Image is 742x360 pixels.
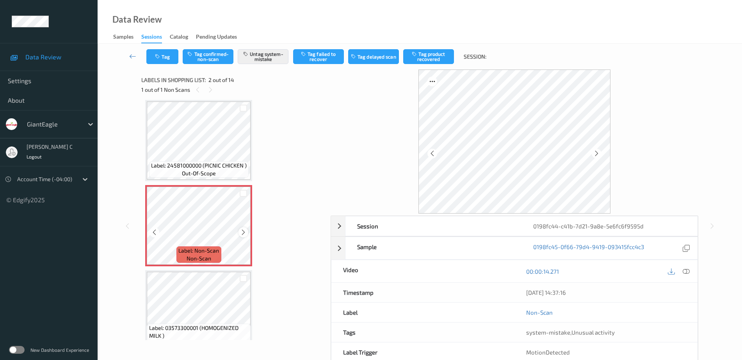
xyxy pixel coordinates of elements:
[182,169,216,177] span: out-of-scope
[187,255,211,262] span: non-scan
[521,216,698,236] div: 0198fc44-c41b-7d21-9a8e-5e6fc6f9595d
[533,243,644,253] a: 0198fc45-0f66-79d4-9419-093415fcc4c3
[331,216,698,236] div: Session0198fc44-c41b-7d21-9a8e-5e6fc6f9595d
[178,247,219,255] span: Label: Non-Scan
[208,76,234,84] span: 2 out of 14
[464,53,486,61] span: Session:
[113,32,141,43] a: Samples
[403,49,454,64] button: Tag product recovered
[196,33,237,43] div: Pending Updates
[141,76,206,84] span: Labels in shopping list:
[112,16,162,23] div: Data Review
[526,308,553,316] a: Non-Scan
[146,49,178,64] button: Tag
[526,289,686,296] div: [DATE] 14:37:16
[331,237,698,260] div: Sample0198fc45-0f66-79d4-9419-093415fcc4c3
[331,303,514,322] div: Label
[526,267,559,275] a: 00:00:14.271
[331,283,514,302] div: Timestamp
[196,32,245,43] a: Pending Updates
[238,49,288,64] button: Untag system-mistake
[113,33,133,43] div: Samples
[526,329,570,336] span: system-mistake
[183,49,233,64] button: Tag confirmed-non-scan
[348,49,399,64] button: Tag delayed scan
[170,32,196,43] a: Catalog
[170,33,188,43] div: Catalog
[141,85,325,94] div: 1 out of 1 Non Scans
[149,324,249,340] span: Label: 03573300001 (HOMOGENIZED MILK )
[141,32,170,43] a: Sessions
[345,216,521,236] div: Session
[345,237,521,259] div: Sample
[141,33,162,43] div: Sessions
[571,329,615,336] span: Unusual activity
[526,329,615,336] span: ,
[331,260,514,282] div: Video
[331,323,514,342] div: Tags
[151,162,247,169] span: Label: 24581000000 (PICNIC CHICKEN )
[293,49,344,64] button: Tag failed to recover
[182,340,216,348] span: out-of-scope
